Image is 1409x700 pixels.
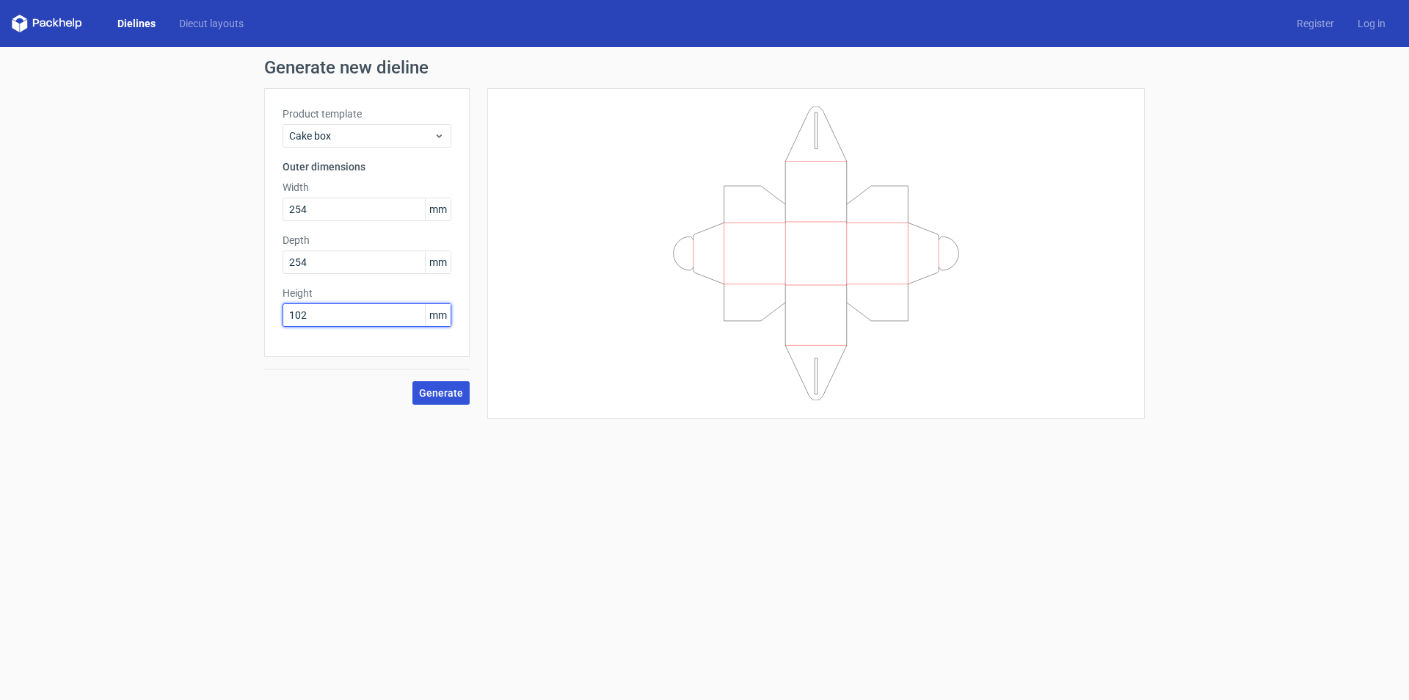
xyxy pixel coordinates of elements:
[425,251,451,273] span: mm
[289,129,434,143] span: Cake box
[425,198,451,220] span: mm
[283,286,451,300] label: Height
[283,107,451,121] label: Product template
[167,16,255,31] a: Diecut layouts
[264,59,1145,76] h1: Generate new dieline
[425,304,451,326] span: mm
[106,16,167,31] a: Dielines
[283,159,451,174] h3: Outer dimensions
[1285,16,1346,31] a: Register
[419,388,463,398] span: Generate
[283,180,451,195] label: Width
[1346,16,1397,31] a: Log in
[283,233,451,248] label: Depth
[412,381,470,405] button: Generate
